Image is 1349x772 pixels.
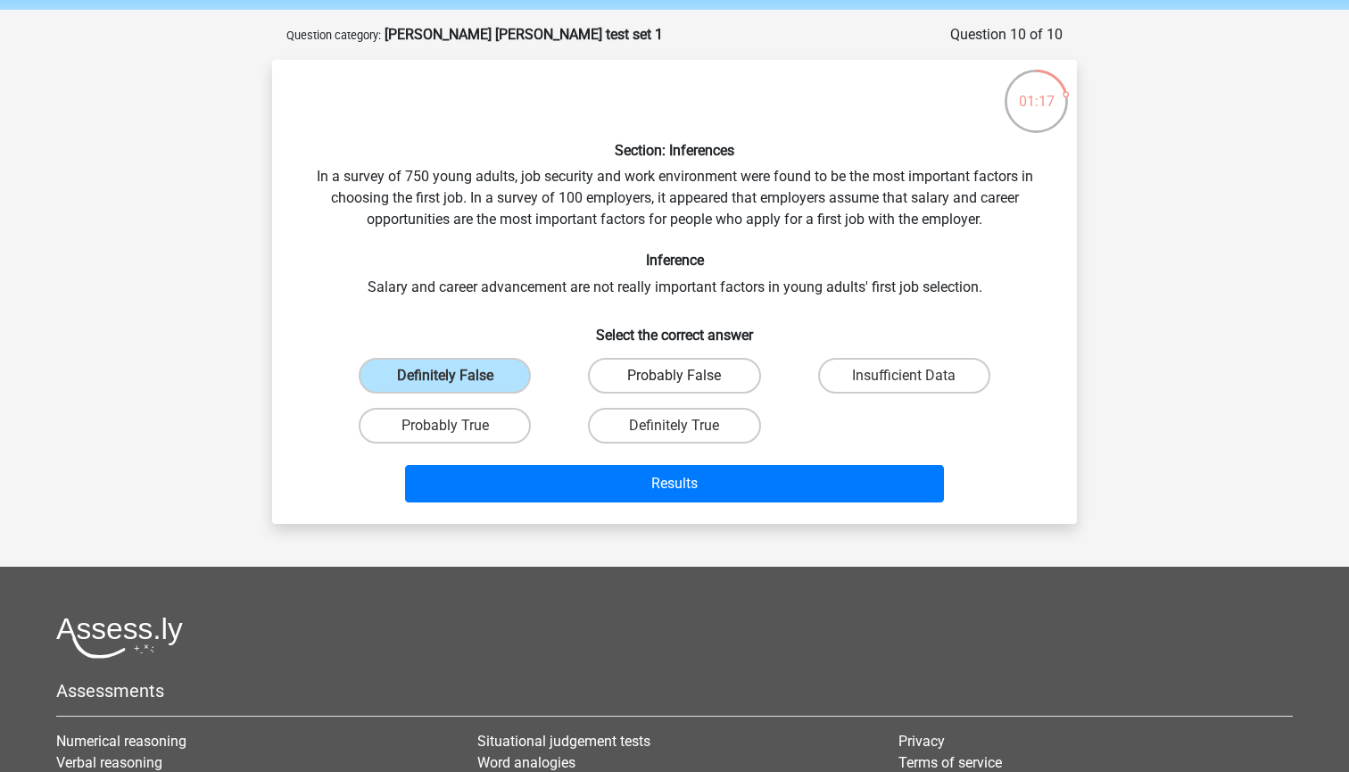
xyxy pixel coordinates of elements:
button: Results [405,465,945,502]
label: Probably True [359,408,531,444]
a: Verbal reasoning [56,754,162,771]
h6: Inference [301,252,1048,269]
label: Definitely False [359,358,531,394]
h6: Section: Inferences [301,142,1048,159]
div: In a survey of 750 young adults, job security and work environment were found to be the most impo... [279,74,1070,510]
strong: [PERSON_NAME] [PERSON_NAME] test set 1 [385,26,663,43]
h6: Select the correct answer [301,312,1048,344]
a: Word analogies [477,754,575,771]
img: Assessly logo [56,617,183,659]
a: Numerical reasoning [56,733,186,750]
a: Situational judgement tests [477,733,650,750]
div: 01:17 [1003,68,1070,112]
small: Question category: [286,29,381,42]
a: Terms of service [898,754,1002,771]
label: Insufficient Data [818,358,990,394]
label: Probably False [588,358,760,394]
label: Definitely True [588,408,760,444]
div: Question 10 of 10 [950,24,1063,46]
a: Privacy [898,733,945,750]
h5: Assessments [56,680,1293,701]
